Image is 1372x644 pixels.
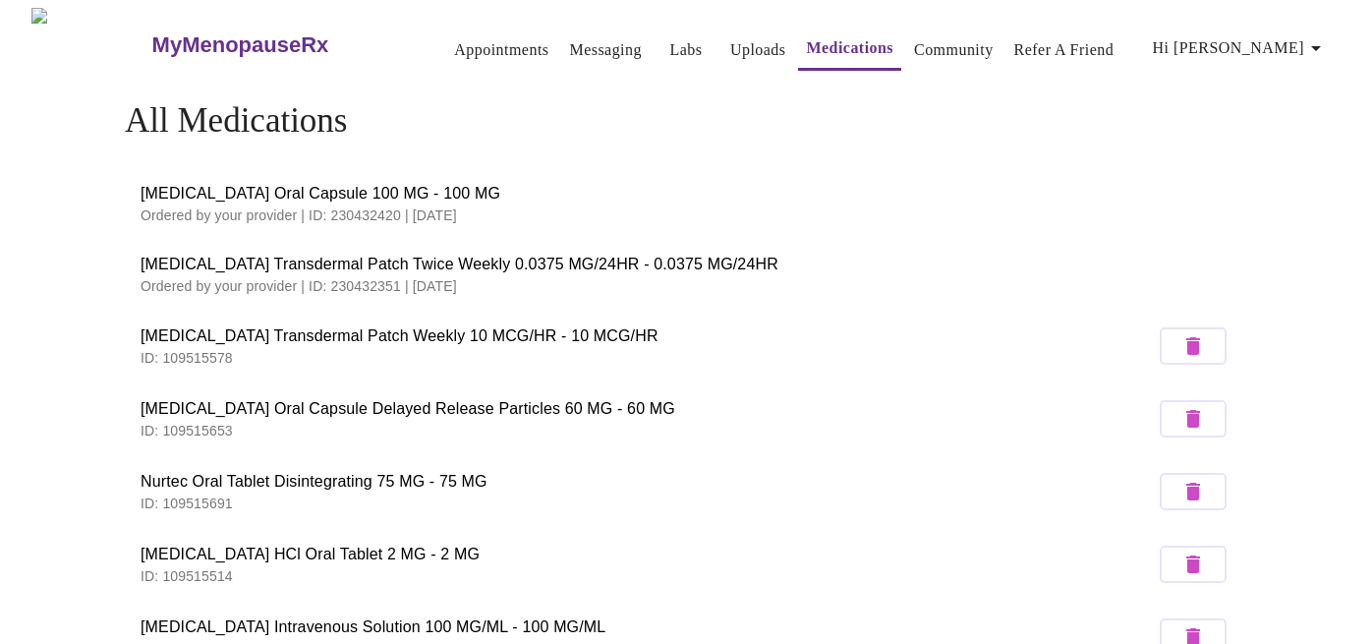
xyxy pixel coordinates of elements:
button: Uploads [722,30,794,70]
img: MyMenopauseRx Logo [31,8,149,82]
button: Hi [PERSON_NAME] [1145,29,1336,68]
span: Hi [PERSON_NAME] [1153,34,1328,62]
span: [MEDICAL_DATA] Intravenous Solution 100 MG/ML - 100 MG/ML [141,615,1155,639]
a: Appointments [454,36,548,64]
a: MyMenopauseRx [149,11,407,80]
a: Medications [806,34,893,62]
button: Messaging [561,30,649,70]
p: Ordered by your provider | ID: 230432351 | [DATE] [141,276,1231,296]
span: [MEDICAL_DATA] Oral Capsule Delayed Release Particles 60 MG - 60 MG [141,397,1155,421]
p: ID: 109515514 [141,566,1155,586]
span: [MEDICAL_DATA] Oral Capsule 100 MG - 100 MG [141,182,1231,205]
span: Nurtec Oral Tablet Disintegrating 75 MG - 75 MG [141,470,1155,494]
a: Community [914,36,994,64]
a: Refer a Friend [1014,36,1115,64]
a: Labs [669,36,702,64]
button: Appointments [446,30,556,70]
h4: All Medications [125,101,1247,141]
p: Ordered by your provider | ID: 230432420 | [DATE] [141,205,1231,225]
span: [MEDICAL_DATA] Transdermal Patch Twice Weekly 0.0375 MG/24HR - 0.0375 MG/24HR [141,253,1231,276]
span: [MEDICAL_DATA] Transdermal Patch Weekly 10 MCG/HR - 10 MCG/HR [141,324,1155,348]
a: Uploads [730,36,786,64]
a: Messaging [569,36,641,64]
h3: MyMenopauseRx [152,32,329,58]
button: Community [906,30,1001,70]
p: ID: 109515691 [141,494,1155,513]
button: Labs [655,30,717,70]
button: Refer a Friend [1006,30,1122,70]
button: Medications [798,29,901,71]
span: [MEDICAL_DATA] HCl Oral Tablet 2 MG - 2 MG [141,543,1155,566]
p: ID: 109515653 [141,421,1155,440]
p: ID: 109515578 [141,348,1155,368]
